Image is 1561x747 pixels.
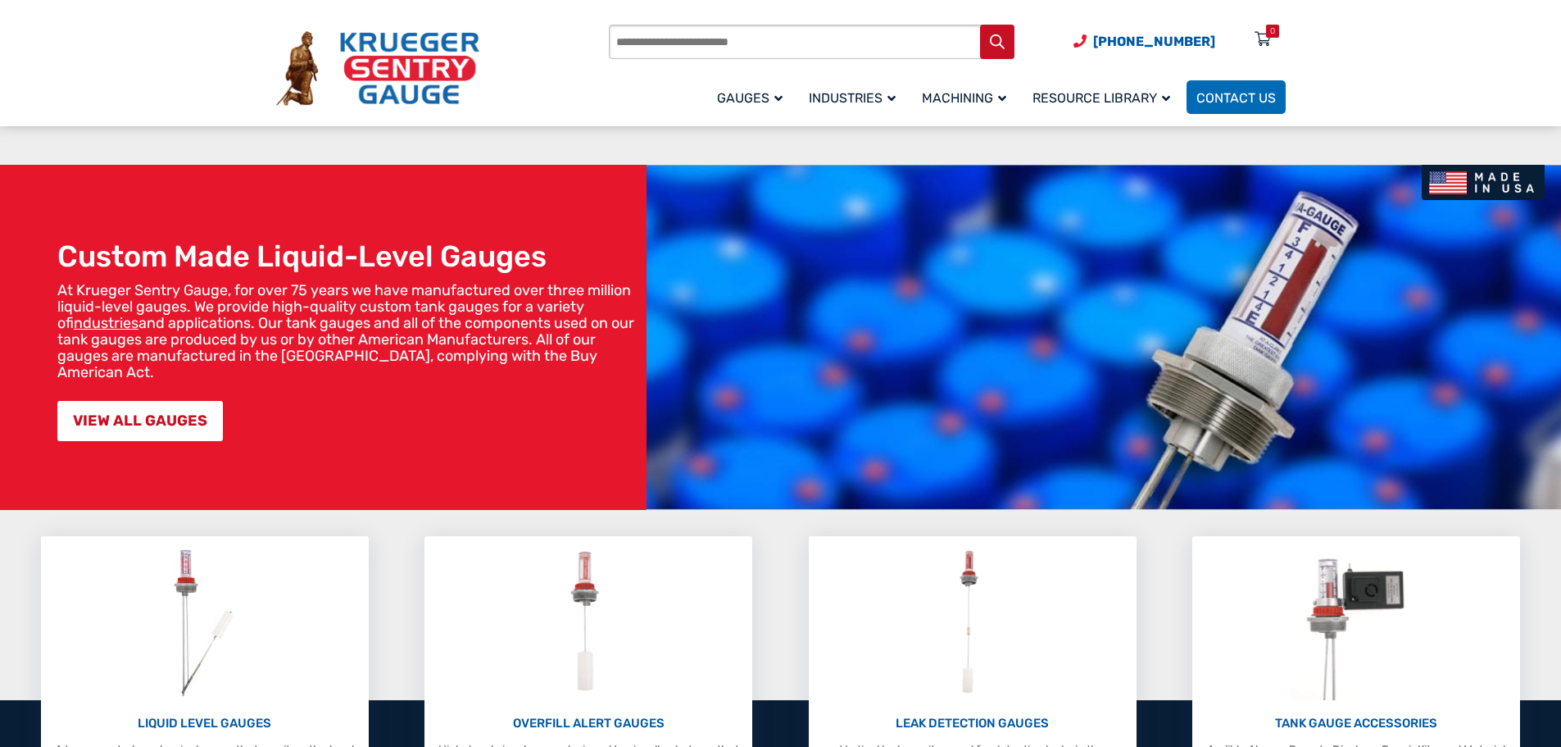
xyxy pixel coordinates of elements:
span: Machining [922,90,1006,106]
p: At Krueger Sentry Gauge, for over 75 years we have manufactured over three million liquid-level g... [57,282,638,380]
span: Resource Library [1032,90,1170,106]
a: Gauges [707,78,799,116]
h1: Custom Made Liquid-Level Gauges [57,239,638,274]
span: Industries [809,90,896,106]
a: Phone Number (920) 434-8860 [1073,31,1215,52]
a: Resource Library [1023,78,1187,116]
img: Krueger Sentry Gauge [276,31,479,107]
p: TANK GAUGE ACCESSORIES [1200,714,1512,733]
img: Leak Detection Gauges [940,544,1005,700]
a: Machining [912,78,1023,116]
span: [PHONE_NUMBER] [1093,34,1215,49]
img: Overfill Alert Gauges [552,544,625,700]
img: Tank Gauge Accessories [1291,544,1423,700]
span: Contact Us [1196,90,1276,106]
img: Liquid Level Gauges [161,544,247,700]
img: bg_hero_bannerksentry [647,165,1561,510]
a: industries [74,314,138,332]
a: Industries [799,78,912,116]
span: Gauges [717,90,783,106]
p: LIQUID LEVEL GAUGES [49,714,361,733]
p: OVERFILL ALERT GAUGES [433,714,744,733]
a: VIEW ALL GAUGES [57,401,223,441]
div: 0 [1270,25,1275,38]
img: Made In USA [1422,165,1545,200]
a: Contact Us [1187,80,1286,114]
p: LEAK DETECTION GAUGES [817,714,1128,733]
